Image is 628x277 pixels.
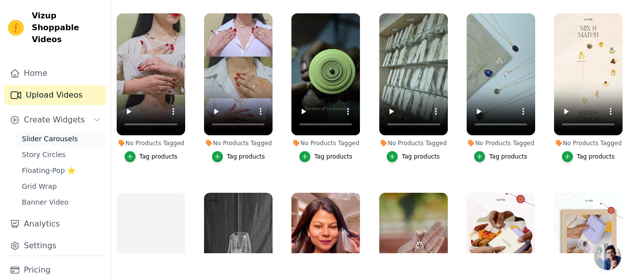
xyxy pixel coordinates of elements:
div: No Products Tagged [467,139,535,147]
button: Create Widgets [4,110,107,130]
a: Open chat [594,243,621,270]
button: Tag products [212,151,265,162]
a: Banner Video [16,195,107,209]
div: Tag products [227,153,265,161]
button: Tag products [387,151,440,162]
span: Floating-Pop ⭐ [22,166,75,175]
a: Settings [4,236,107,256]
div: Tag products [402,153,440,161]
div: No Products Tagged [379,139,448,147]
span: Slider Carousels [22,134,78,144]
span: Grid Wrap [22,181,57,191]
div: Tag products [489,153,527,161]
img: Vizup [8,20,24,36]
div: Tag products [577,153,615,161]
div: Tag products [140,153,178,161]
button: Tag products [299,151,352,162]
a: Upload Videos [4,85,107,105]
button: Tag products [125,151,178,162]
a: Grid Wrap [16,179,107,193]
a: Story Circles [16,148,107,162]
a: Floating-Pop ⭐ [16,164,107,177]
span: Banner Video [22,197,69,207]
div: No Products Tagged [117,139,185,147]
span: Vizup Shoppable Videos [32,10,103,46]
span: Create Widgets [24,114,85,126]
span: Story Circles [22,150,66,160]
div: Tag products [314,153,352,161]
a: Home [4,63,107,83]
button: Tag products [562,151,615,162]
div: No Products Tagged [204,139,273,147]
button: Tag products [474,151,527,162]
div: No Products Tagged [291,139,360,147]
a: Analytics [4,214,107,234]
a: Slider Carousels [16,132,107,146]
div: No Products Tagged [554,139,623,147]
